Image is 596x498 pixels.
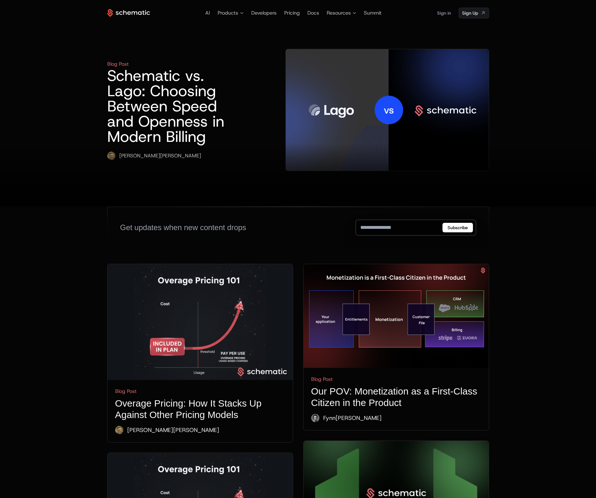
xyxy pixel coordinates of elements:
[115,426,123,434] img: Ryan Echternacht
[107,49,489,171] a: Blog PostSchematic vs. Lago: Choosing Between Speed and Openness in Modern BillingRyan Echternach...
[115,388,285,395] div: Blog Post
[462,10,478,16] span: Sign Up
[284,10,300,16] a: Pricing
[115,398,285,421] h1: Overage Pricing: How It Stacks Up Against Other Pricing Models
[364,10,382,16] a: Summit
[304,264,489,430] a: Monetization as First ClassBlog PostOur POV: Monetization as a First-Class Citizen in the Product...
[311,414,319,422] img: fynn
[120,222,246,233] div: Get updates when new content drops
[107,60,129,68] div: Blog Post
[108,264,293,442] a: Frame 427320891Blog PostOverage Pricing: How It Stacks Up Against Other Pricing ModelsRyan Echter...
[311,375,481,383] div: Blog Post
[304,264,489,368] img: Monetization as First Class
[251,10,277,16] a: Developers
[311,386,481,408] h1: Our POV: Monetization as a First-Class Citizen in the Product
[327,9,351,17] span: Resources
[218,9,238,17] span: Products
[323,414,382,422] div: Fynn [PERSON_NAME]
[127,426,219,435] div: [PERSON_NAME] [PERSON_NAME]
[307,10,319,16] a: Docs
[442,223,473,232] button: Subscribe
[437,8,451,18] a: Sign in
[459,8,489,18] a: [object Object]
[108,264,293,380] img: Frame 427320891
[107,68,245,144] h1: Schematic vs. Lago: Choosing Between Speed and Openness in Modern Billing
[205,10,210,16] a: AI
[286,49,489,171] img: Schematic Vs. Lago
